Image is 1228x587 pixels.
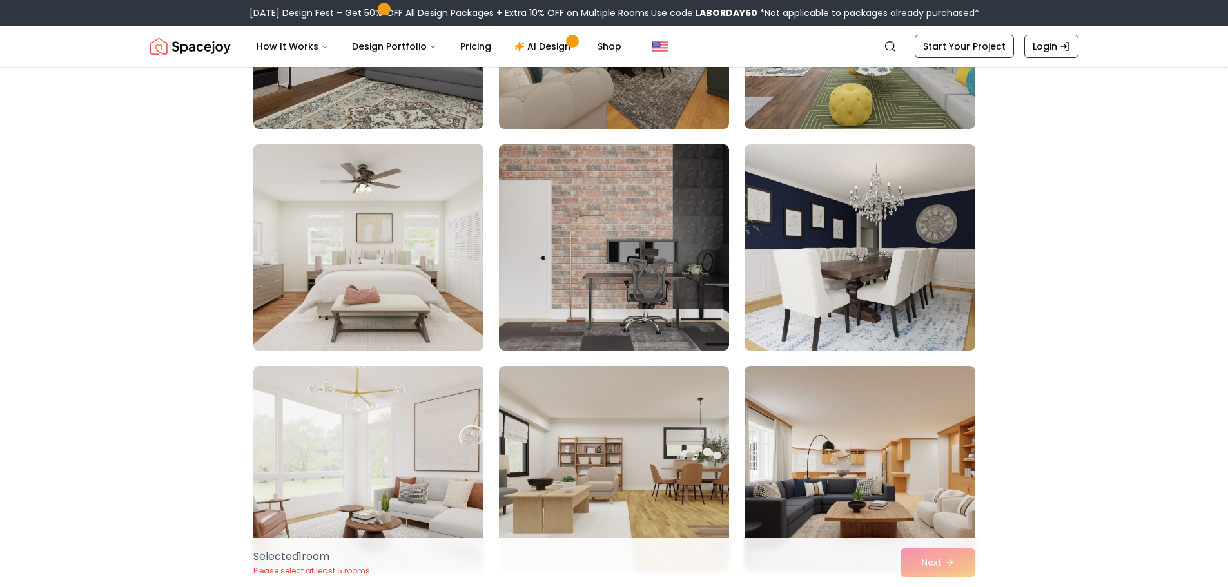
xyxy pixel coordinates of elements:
a: Start Your Project [915,35,1014,58]
nav: Global [150,26,1078,67]
img: Spacejoy Logo [150,34,231,59]
img: United States [652,39,668,54]
img: Room room-28 [253,366,483,572]
img: Room room-26 [499,144,729,351]
img: Room room-27 [745,144,975,351]
nav: Main [246,34,632,59]
button: Design Portfolio [342,34,447,59]
div: [DATE] Design Fest – Get 50% OFF All Design Packages + Extra 10% OFF on Multiple Rooms. [249,6,979,19]
p: Please select at least 5 rooms [253,566,370,576]
a: Pricing [450,34,502,59]
a: Shop [587,34,632,59]
p: Selected 1 room [253,549,370,564]
img: Room room-30 [745,366,975,572]
a: Spacejoy [150,34,231,59]
span: *Not applicable to packages already purchased* [757,6,979,19]
a: AI Design [504,34,585,59]
a: Login [1024,35,1078,58]
span: Use code: [651,6,757,19]
img: Room room-25 [248,139,489,356]
button: How It Works [246,34,339,59]
b: LABORDAY50 [695,6,757,19]
img: Room room-29 [499,366,729,572]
